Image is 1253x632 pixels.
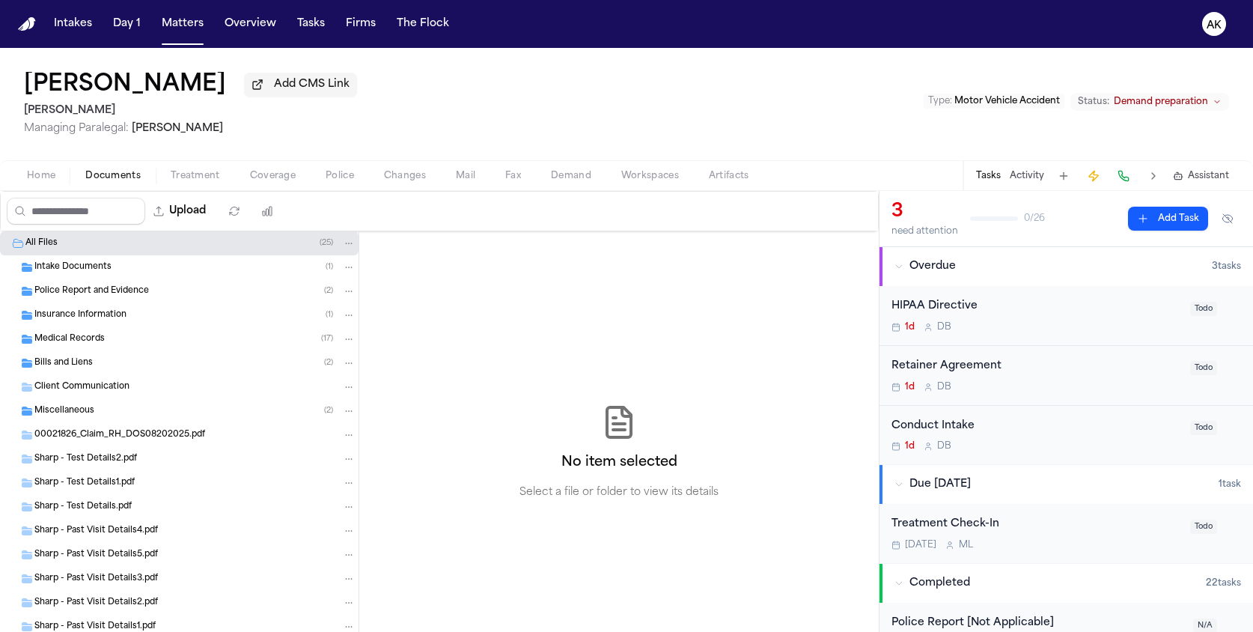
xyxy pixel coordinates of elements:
span: ( 1 ) [326,263,333,271]
span: Fax [505,170,521,182]
span: Add CMS Link [274,77,350,92]
span: Bills and Liens [34,357,93,370]
span: D B [937,440,951,452]
span: Coverage [250,170,296,182]
span: Due [DATE] [909,477,971,492]
span: [DATE] [905,539,936,551]
button: Intakes [48,10,98,37]
button: Add Task [1128,207,1208,231]
span: 22 task s [1206,577,1241,589]
span: Changes [384,170,426,182]
img: Finch Logo [18,17,36,31]
div: Open task: HIPAA Directive [879,286,1253,346]
h2: No item selected [561,452,677,473]
span: ( 17 ) [321,335,333,343]
span: Sharp - Test Details1.pdf [34,477,135,490]
span: ( 2 ) [324,407,333,415]
span: Demand [551,170,591,182]
span: 1 task [1219,478,1241,490]
button: Add CMS Link [244,73,357,97]
span: Todo [1190,302,1217,316]
span: D B [937,321,951,333]
span: Todo [1190,361,1217,375]
span: 3 task s [1212,261,1241,273]
span: Managing Paralegal: [24,123,129,134]
span: 0 / 26 [1024,213,1045,225]
span: Todo [1190,421,1217,435]
span: All Files [25,237,58,250]
a: Home [18,17,36,31]
div: 3 [891,200,958,224]
span: Sharp - Test Details2.pdf [34,453,137,466]
span: Insurance Information [34,309,126,322]
input: Search files [7,198,145,225]
div: HIPAA Directive [891,298,1181,315]
span: Motor Vehicle Accident [954,97,1060,106]
span: D B [937,381,951,393]
div: Open task: Treatment Check-In [879,504,1253,563]
span: Intake Documents [34,261,112,274]
div: Retainer Agreement [891,358,1181,375]
span: Mail [456,170,475,182]
button: Day 1 [107,10,147,37]
span: Medical Records [34,333,105,346]
span: Sharp - Past Visit Details4.pdf [34,525,158,538]
span: Sharp - Past Visit Details5.pdf [34,549,158,562]
div: need attention [891,225,958,237]
span: Overdue [909,259,956,274]
div: Open task: Retainer Agreement [879,346,1253,406]
span: 1d [905,381,915,393]
button: The Flock [391,10,455,37]
span: M L [959,539,973,551]
div: Police Report [Not Applicable] [891,615,1184,632]
span: ( 2 ) [324,287,333,295]
h2: [PERSON_NAME] [24,102,357,120]
div: Treatment Check-In [891,516,1181,533]
button: Assistant [1173,170,1229,182]
span: Type : [928,97,952,106]
span: Completed [909,576,970,591]
button: Tasks [976,170,1001,182]
button: Due [DATE]1task [879,465,1253,504]
span: Documents [85,170,141,182]
span: Demand preparation [1114,96,1208,108]
span: 1d [905,321,915,333]
div: Open task: Conduct Intake [879,406,1253,465]
p: Select a file or folder to view its details [519,485,719,500]
button: Edit Type: Motor Vehicle Accident [924,94,1064,109]
button: Make a Call [1113,165,1134,186]
span: Artifacts [709,170,749,182]
span: Home [27,170,55,182]
button: Tasks [291,10,331,37]
span: ( 25 ) [320,239,333,247]
span: Sharp - Past Visit Details3.pdf [34,573,158,586]
span: Workspaces [621,170,679,182]
span: ( 1 ) [326,311,333,319]
button: Hide completed tasks (⌘⇧H) [1214,207,1241,231]
span: Police Report and Evidence [34,285,149,298]
span: [PERSON_NAME] [132,123,223,134]
button: Create Immediate Task [1083,165,1104,186]
button: Overview [219,10,282,37]
button: Activity [1010,170,1044,182]
button: Overdue3tasks [879,247,1253,286]
span: 1d [905,440,915,452]
span: Treatment [171,170,220,182]
h1: [PERSON_NAME] [24,72,226,99]
button: Matters [156,10,210,37]
button: Change status from Demand preparation [1070,93,1229,111]
span: Police [326,170,354,182]
span: ( 2 ) [324,359,333,367]
span: Client Communication [34,381,129,394]
button: Completed22tasks [879,564,1253,603]
span: 00021826_Claim_RH_DOS08202025.pdf [34,429,205,442]
div: Conduct Intake [891,418,1181,435]
button: Firms [340,10,382,37]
